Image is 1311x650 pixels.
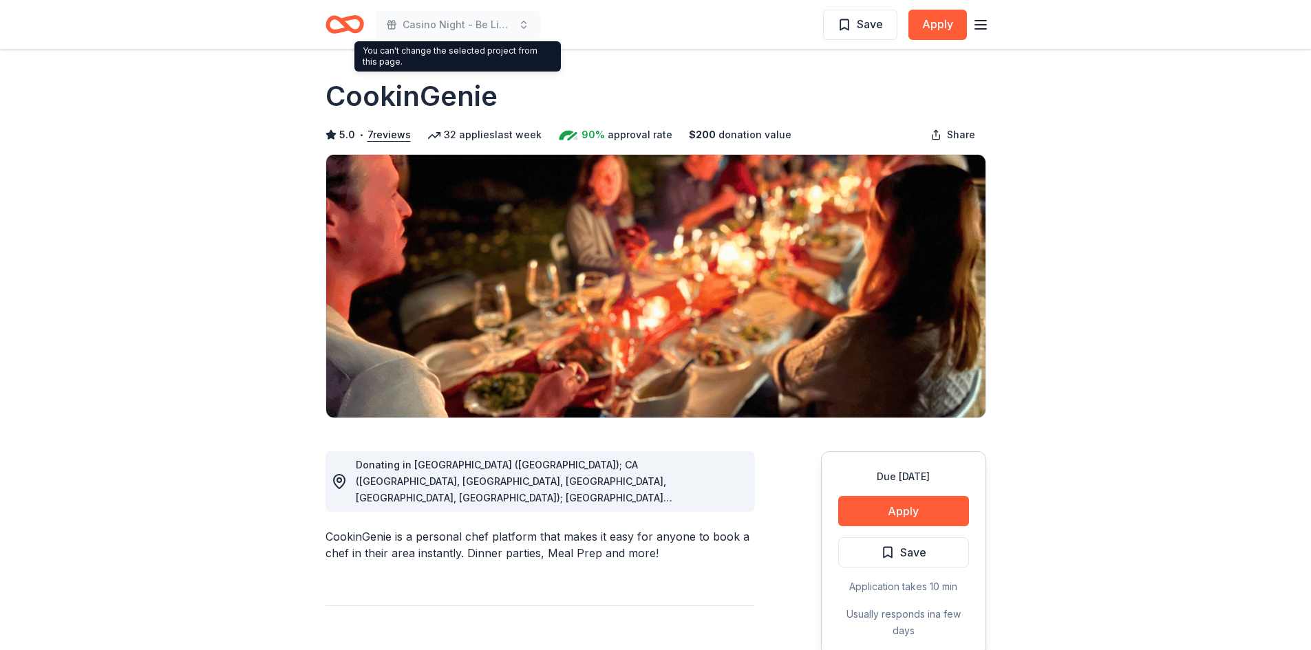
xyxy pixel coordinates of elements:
[838,578,969,595] div: Application takes 10 min
[689,127,716,143] span: $ 200
[367,127,411,143] button: 7reviews
[375,11,540,39] button: Casino Night - Be Like Brit 15 Years
[718,127,791,143] span: donation value
[823,10,897,40] button: Save
[857,15,883,33] span: Save
[326,77,498,116] h1: CookinGenie
[919,121,986,149] button: Share
[838,468,969,485] div: Due [DATE]
[838,606,969,639] div: Usually responds in a few days
[359,129,363,140] span: •
[947,127,975,143] span: Share
[326,155,985,418] img: Image for CookinGenie
[838,496,969,526] button: Apply
[900,543,926,561] span: Save
[427,127,542,143] div: 32 applies last week
[403,17,513,33] span: Casino Night - Be Like Brit 15 Years
[838,537,969,567] button: Save
[608,127,672,143] span: approval rate
[326,8,364,41] a: Home
[354,41,561,72] div: You can't change the selected project from this page.
[582,127,605,143] span: 90%
[339,127,355,143] span: 5.0
[908,10,967,40] button: Apply
[326,528,755,561] div: CookinGenie is a personal chef platform that makes it easy for anyone to book a chef in their are...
